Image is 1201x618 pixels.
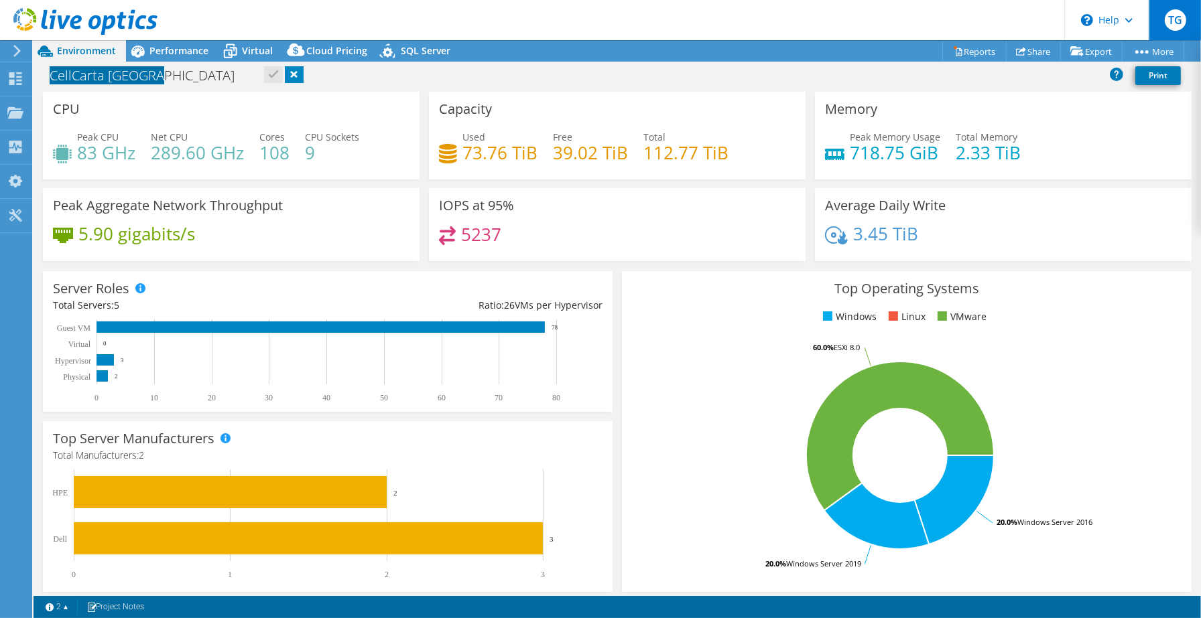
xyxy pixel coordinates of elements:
span: Cores [259,131,285,143]
a: 2 [36,599,78,615]
h3: Capacity [439,102,492,117]
text: 3 [550,535,554,543]
h1: CellCarta [GEOGRAPHIC_DATA] [44,68,255,83]
svg: \n [1081,14,1093,26]
text: 2 [115,373,118,380]
text: Physical [63,372,90,382]
h4: 3.45 TiB [853,226,918,241]
div: Ratio: VMs per Hypervisor [328,298,603,313]
text: Hypervisor [55,356,91,366]
h4: 83 GHz [77,145,135,160]
span: 5 [114,299,119,311]
h4: 9 [305,145,359,160]
h3: Memory [825,102,877,117]
li: Linux [885,309,926,324]
span: Peak Memory Usage [850,131,940,143]
h3: Top Operating Systems [632,281,1182,296]
span: 26 [504,299,515,311]
a: Print [1135,66,1181,85]
span: Used [462,131,485,143]
text: 40 [322,393,330,402]
text: 70 [495,393,503,402]
text: Virtual [68,339,91,349]
span: Performance [149,44,208,57]
text: Guest VM [57,323,90,333]
tspan: 20.0% [765,558,786,568]
h3: Average Daily Write [825,198,946,213]
span: Cloud Pricing [306,44,367,57]
span: CPU Sockets [305,131,359,143]
text: 50 [380,393,388,402]
text: 1 [228,570,232,579]
li: Windows [820,309,877,324]
tspan: Windows Server 2019 [786,558,861,568]
span: Free [553,131,572,143]
h4: 39.02 TiB [553,145,628,160]
h4: 108 [259,145,290,160]
a: Export [1060,41,1123,62]
text: Dell [53,534,67,544]
text: 2 [393,489,397,497]
text: 3 [121,357,124,364]
tspan: ESXi 8.0 [834,342,860,352]
li: VMware [934,309,987,324]
span: Total Memory [956,131,1017,143]
tspan: Windows Server 2016 [1017,517,1092,527]
text: 2 [385,570,389,579]
text: HPE [52,488,68,497]
h4: 112.77 TiB [643,145,729,160]
a: Share [1006,41,1061,62]
span: SQL Server [401,44,450,57]
h4: 718.75 GiB [850,145,940,160]
span: Total [643,131,666,143]
h4: 5.90 gigabits/s [78,226,195,241]
h4: 73.76 TiB [462,145,538,160]
text: 3 [541,570,545,579]
span: TG [1165,9,1186,31]
h3: IOPS at 95% [439,198,514,213]
text: 10 [150,393,158,402]
a: Reports [942,41,1007,62]
div: Total Servers: [53,298,328,313]
span: Virtual [242,44,273,57]
text: 30 [265,393,273,402]
span: Environment [57,44,116,57]
span: 2 [139,449,144,461]
h3: Peak Aggregate Network Throughput [53,198,283,213]
span: Net CPU [151,131,188,143]
span: Peak CPU [77,131,119,143]
text: 80 [552,393,560,402]
a: More [1122,41,1184,62]
h3: CPU [53,102,80,117]
tspan: 60.0% [813,342,834,352]
h4: 289.60 GHz [151,145,244,160]
h4: Total Manufacturers: [53,448,603,463]
text: 20 [208,393,216,402]
text: 0 [72,570,76,579]
text: 0 [94,393,99,402]
h4: 2.33 TiB [956,145,1021,160]
text: 60 [438,393,446,402]
h3: Server Roles [53,281,129,296]
tspan: 20.0% [997,517,1017,527]
text: 78 [552,324,558,331]
a: Project Notes [77,599,153,615]
h4: 5237 [461,227,501,242]
text: 0 [103,340,107,347]
h3: Top Server Manufacturers [53,431,214,446]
